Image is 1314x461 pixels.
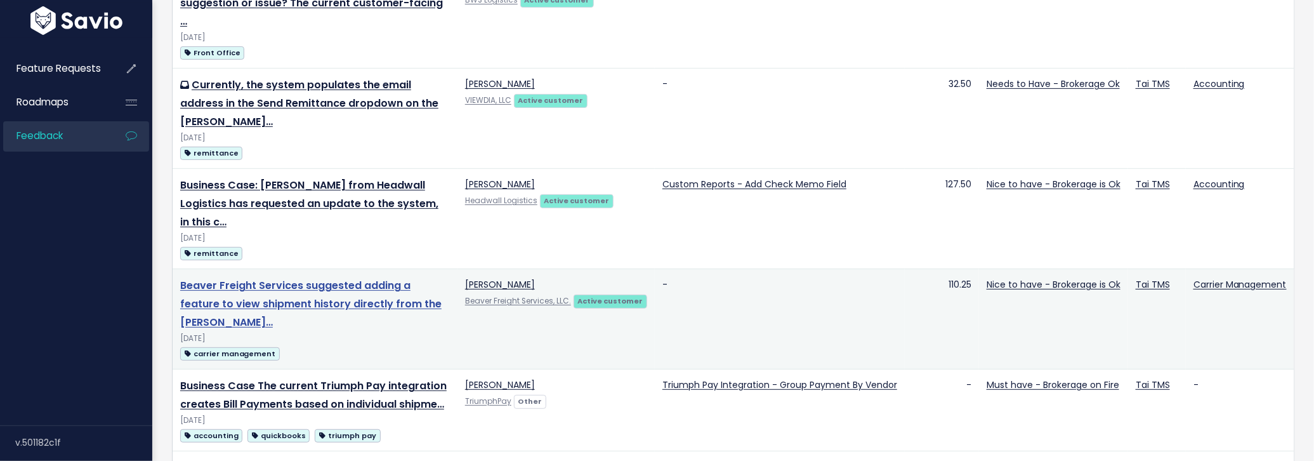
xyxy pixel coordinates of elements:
[578,296,643,306] strong: Active customer
[180,232,450,245] div: [DATE]
[1193,77,1245,90] a: Accounting
[180,131,450,145] div: [DATE]
[662,178,846,190] a: Custom Reports - Add Check Memo Field
[465,296,571,306] a: Beaver Freight Services, LLC.
[1186,370,1294,451] td: -
[180,245,242,261] a: remittance
[16,95,69,109] span: Roadmaps
[662,378,897,391] a: Triumph Pay Integration - Group Payment By Vendor
[465,178,535,190] a: [PERSON_NAME]
[315,427,380,443] a: triumph pay
[1193,278,1287,291] a: Carrier Management
[180,347,280,361] span: carrier management
[518,95,584,105] strong: Active customer
[1193,178,1245,190] a: Accounting
[465,396,511,406] a: TriumphPay
[514,394,546,407] a: Other
[247,427,310,443] a: quickbooks
[315,429,380,443] span: triumph pay
[905,370,979,451] td: -
[987,77,1120,90] a: Needs to Have - Brokerage Ok
[180,429,242,443] span: accounting
[180,46,244,60] span: Front Office
[180,332,450,345] div: [DATE]
[655,69,905,169] td: -
[518,396,542,406] strong: Other
[655,269,905,370] td: -
[465,196,537,206] a: Headwall Logistics
[465,378,535,391] a: [PERSON_NAME]
[180,414,450,427] div: [DATE]
[905,69,979,169] td: 32.50
[1136,378,1170,391] a: Tai TMS
[180,31,450,44] div: [DATE]
[544,196,610,206] strong: Active customer
[1136,278,1170,291] a: Tai TMS
[3,54,105,83] a: Feature Requests
[3,121,105,150] a: Feedback
[15,426,152,459] div: v.501182c1f
[514,93,588,106] a: Active customer
[540,194,614,206] a: Active customer
[180,178,438,229] a: Business Case: [PERSON_NAME] from Headwall Logistics has requested an update to the system, in th...
[1136,77,1170,90] a: Tai TMS
[465,77,535,90] a: [PERSON_NAME]
[180,147,242,160] span: remittance
[180,345,280,361] a: carrier management
[905,169,979,269] td: 127.50
[465,278,535,291] a: [PERSON_NAME]
[180,427,242,443] a: accounting
[905,269,979,370] td: 110.25
[27,6,126,35] img: logo-white.9d6f32f41409.svg
[16,129,63,142] span: Feedback
[987,278,1120,291] a: Nice to have - Brokerage is Ok
[180,145,242,161] a: remittance
[465,95,511,105] a: VIEWDIA, LLC
[180,44,244,60] a: Front Office
[16,62,101,75] span: Feature Requests
[987,178,1120,190] a: Nice to have - Brokerage is Ok
[987,378,1119,391] a: Must have - Brokerage on Fire
[180,77,438,129] a: Currently, the system populates the email address in the Send Remittance dropdown on the [PERSON_...
[3,88,105,117] a: Roadmaps
[247,429,310,443] span: quickbooks
[180,247,242,260] span: remittance
[574,294,647,307] a: Active customer
[180,378,447,411] a: Business Case The current Triumph Pay integration creates Bill Payments based on individual shipme…
[1136,178,1170,190] a: Tai TMS
[180,278,442,330] a: Beaver Freight Services suggested adding a feature to view shipment history directly from the [PE...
